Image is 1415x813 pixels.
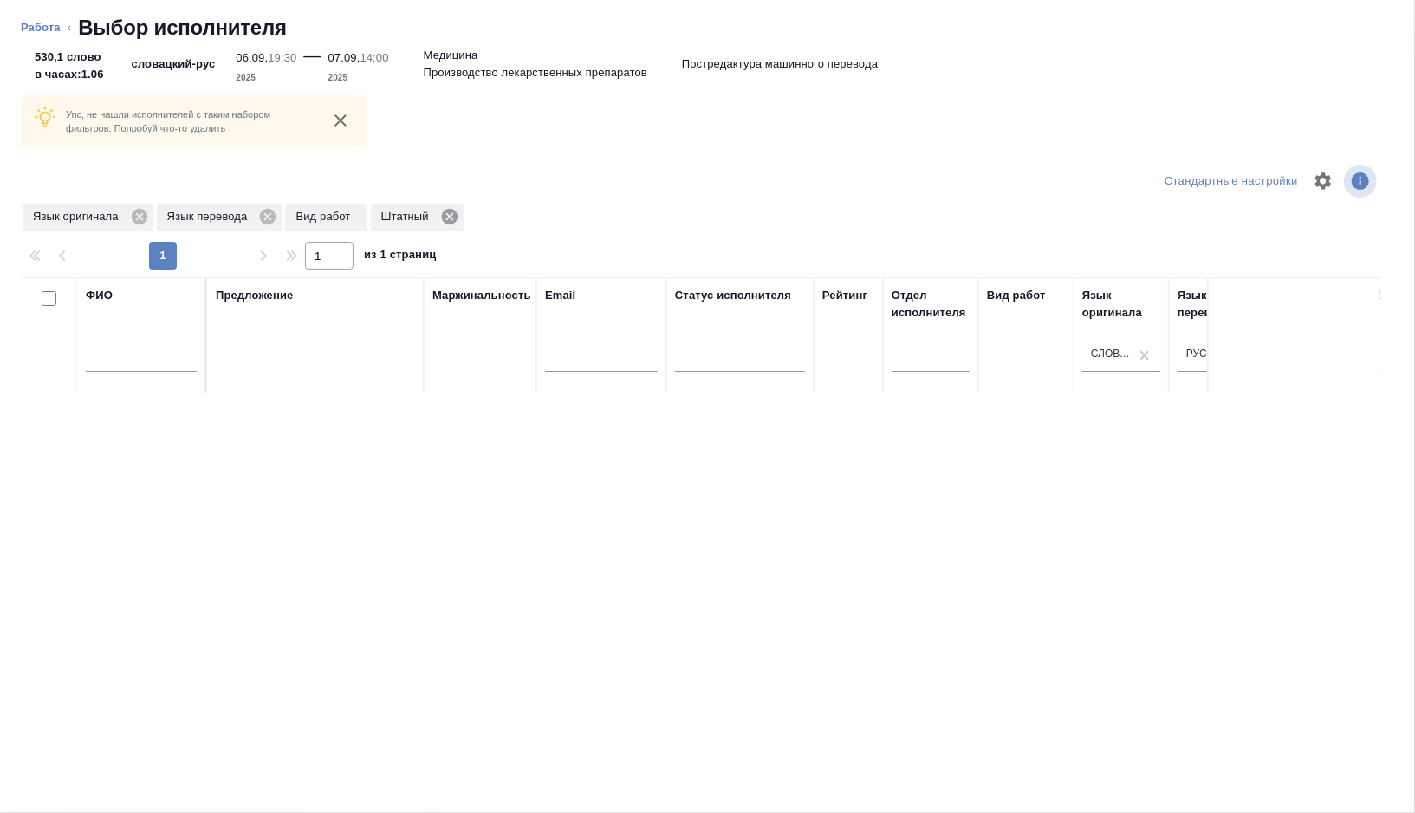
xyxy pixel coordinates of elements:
[1186,348,1226,362] div: Русский
[86,287,113,304] div: ФИО
[303,42,321,87] div: —
[33,208,125,225] p: Язык оригинала
[21,14,1394,42] nav: breadcrumb
[381,208,435,225] p: Штатный
[675,287,791,304] div: Статус исполнителя
[78,14,287,42] h2: Выбор исполнителя
[1302,160,1344,202] span: Настроить таблицу
[545,287,575,304] div: Email
[35,49,104,66] p: 530,1 слово
[1091,348,1131,362] div: Словацкий
[822,287,867,304] div: Рейтинг
[66,107,314,135] p: Упс, не нашли исполнителей с таким набором фильтров. Попробуй что-то удалить
[1178,287,1256,322] div: Язык перевода
[328,51,360,64] p: 07.09,
[1160,168,1302,195] div: split button
[328,107,354,133] button: close
[1344,165,1380,198] span: Посмотреть информацию
[371,204,464,231] div: Штатный
[892,287,970,322] div: Отдел исполнителя
[23,204,153,231] div: Язык оригинала
[236,51,268,64] p: 06.09,
[268,51,296,64] p: 19:30
[432,287,531,304] div: Маржинальность
[295,208,356,225] p: Вид работ
[360,51,388,64] p: 14:00
[21,21,61,34] a: Работа
[157,204,282,231] div: Язык перевода
[216,287,294,304] div: Предложение
[68,19,71,36] li: ‹
[682,55,878,73] p: Постредактура машинного перевода
[1082,287,1160,322] div: Язык оригинала
[167,208,254,225] p: Язык перевода
[364,244,437,270] span: из 1 страниц
[424,47,478,64] p: Медицина
[987,287,1046,304] div: Вид работ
